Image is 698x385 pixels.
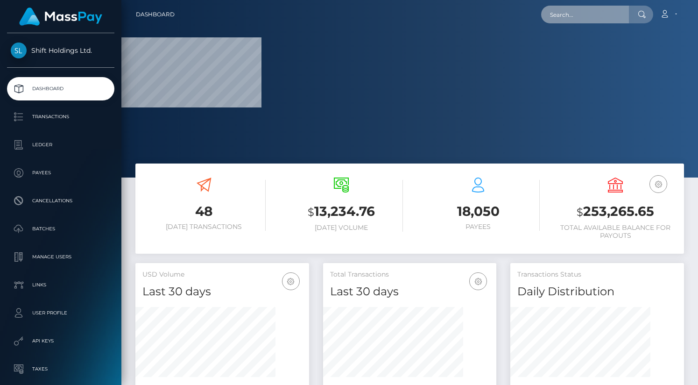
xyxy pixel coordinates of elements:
[11,362,111,376] p: Taxes
[7,46,114,55] span: Shift Holdings Ltd.
[280,224,403,232] h6: [DATE] Volume
[11,110,111,124] p: Transactions
[541,6,629,23] input: Search...
[7,301,114,325] a: User Profile
[7,329,114,353] a: API Keys
[7,273,114,297] a: Links
[417,202,540,221] h3: 18,050
[308,206,314,219] small: $
[142,223,266,231] h6: [DATE] Transactions
[142,270,302,279] h5: USD Volume
[7,245,114,269] a: Manage Users
[11,82,111,96] p: Dashboard
[11,250,111,264] p: Manage Users
[11,306,111,320] p: User Profile
[11,222,111,236] p: Batches
[7,217,114,241] a: Batches
[330,270,490,279] h5: Total Transactions
[142,202,266,221] h3: 48
[330,284,490,300] h4: Last 30 days
[7,189,114,213] a: Cancellations
[7,357,114,381] a: Taxes
[417,223,540,231] h6: Payees
[19,7,102,26] img: MassPay Logo
[517,284,677,300] h4: Daily Distribution
[554,224,677,240] h6: Total Available Balance for Payouts
[11,278,111,292] p: Links
[11,43,27,58] img: Shift Holdings Ltd.
[11,194,111,208] p: Cancellations
[7,161,114,185] a: Payees
[136,5,175,24] a: Dashboard
[11,166,111,180] p: Payees
[11,334,111,348] p: API Keys
[7,133,114,157] a: Ledger
[11,138,111,152] p: Ledger
[7,105,114,128] a: Transactions
[142,284,302,300] h4: Last 30 days
[554,202,677,221] h3: 253,265.65
[7,77,114,100] a: Dashboard
[577,206,583,219] small: $
[517,270,677,279] h5: Transactions Status
[280,202,403,221] h3: 13,234.76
